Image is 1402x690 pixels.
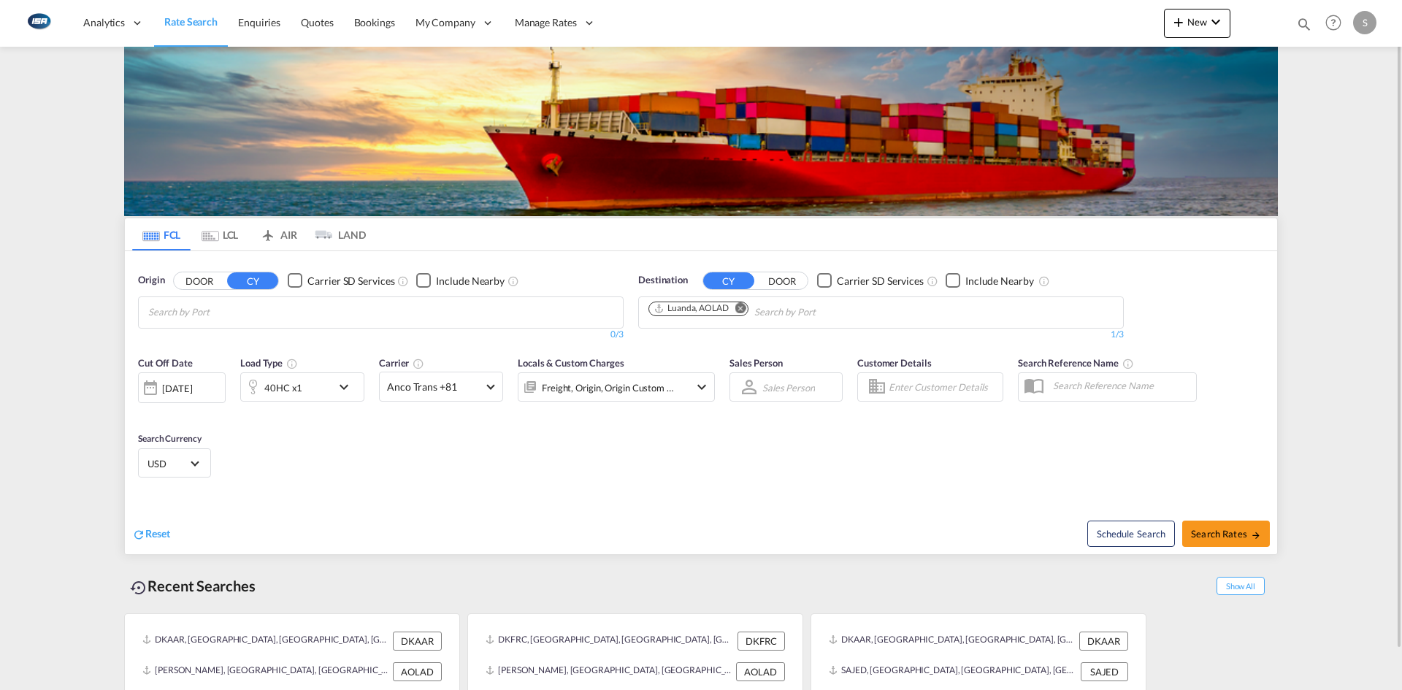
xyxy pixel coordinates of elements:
md-icon: icon-airplane [259,226,277,237]
span: USD [148,457,188,470]
md-icon: icon-refresh [132,528,145,541]
div: AOLAD [393,662,442,681]
md-select: Sales Person [761,377,816,398]
span: Analytics [83,15,125,30]
button: CY [227,272,278,289]
span: Rate Search [164,15,218,28]
span: Carrier [379,357,424,369]
div: Freight Origin Origin Custom Factory Stuffingicon-chevron-down [518,372,715,402]
button: CY [703,272,754,289]
div: SAJED [1081,662,1128,681]
div: Include Nearby [965,274,1034,288]
div: Luanda, AOLAD [654,302,729,315]
button: DOOR [174,272,225,289]
div: DKAAR, Aarhus, Denmark, Northern Europe, Europe [142,632,389,651]
button: icon-plus 400-fgNewicon-chevron-down [1164,9,1230,38]
div: icon-magnify [1296,16,1312,38]
div: SAJED, Jeddah, Saudi Arabia, Middle East, Middle East [829,662,1077,681]
div: 1/3 [638,329,1124,341]
img: LCL+%26+FCL+BACKGROUND.png [124,47,1278,216]
input: Chips input. [148,301,287,324]
md-icon: icon-chevron-down [693,378,710,396]
div: Carrier SD Services [837,274,924,288]
span: Help [1321,10,1346,35]
button: Remove [726,302,748,317]
div: OriginDOOR CY Checkbox No InkUnchecked: Search for CY (Container Yard) services for all selected ... [125,251,1277,554]
div: Freight Origin Origin Custom Factory Stuffing [542,377,675,398]
span: Anco Trans +81 [387,380,482,394]
md-icon: Unchecked: Search for CY (Container Yard) services for all selected carriers.Checked : Search for... [397,275,409,287]
span: Sales Person [729,357,783,369]
div: S [1353,11,1376,34]
span: Search Currency [138,433,202,444]
md-checkbox: Checkbox No Ink [288,273,394,288]
div: DKAAR, Aarhus, Denmark, Northern Europe, Europe [829,632,1076,651]
md-icon: icon-backup-restore [130,579,148,597]
div: AOLAD, Luanda, Angola, Central Africa, Africa [142,662,389,681]
span: Locals & Custom Charges [518,357,624,369]
div: icon-refreshReset [132,526,170,543]
div: AOLAD [736,662,785,681]
md-icon: icon-chevron-down [1207,13,1225,31]
div: DKAAR [1079,632,1128,651]
md-checkbox: Checkbox No Ink [817,273,924,288]
div: Include Nearby [436,274,505,288]
md-tab-item: LAND [307,218,366,250]
md-icon: Unchecked: Search for CY (Container Yard) services for all selected carriers.Checked : Search for... [927,275,938,287]
img: 1aa151c0c08011ec8d6f413816f9a227.png [22,7,55,39]
md-icon: Your search will be saved by the below given name [1122,358,1134,369]
span: Origin [138,273,164,288]
span: Bookings [354,16,395,28]
div: Recent Searches [124,570,261,602]
span: Customer Details [857,357,931,369]
input: Search Reference Name [1046,375,1196,396]
md-icon: The selected Trucker/Carrierwill be displayed in the rate results If the rates are from another f... [413,358,424,369]
md-tab-item: AIR [249,218,307,250]
div: Press delete to remove this chip. [654,302,732,315]
div: 0/3 [138,329,624,341]
md-datepicker: Select [138,402,149,421]
span: Search Reference Name [1018,357,1134,369]
md-select: Select Currency: $ USDUnited States Dollar [146,453,203,474]
div: [DATE] [138,372,226,403]
span: Destination [638,273,688,288]
div: Carrier SD Services [307,274,394,288]
div: 40HC x1icon-chevron-down [240,372,364,402]
md-tab-item: LCL [191,218,249,250]
md-checkbox: Checkbox No Ink [416,273,505,288]
span: Load Type [240,357,298,369]
md-icon: icon-chevron-down [335,378,360,396]
md-icon: Unchecked: Ignores neighbouring ports when fetching rates.Checked : Includes neighbouring ports w... [507,275,519,287]
md-tab-item: FCL [132,218,191,250]
div: AOLAD, Luanda, Angola, Central Africa, Africa [486,662,732,681]
md-chips-wrap: Chips container. Use arrow keys to select chips. [646,297,899,324]
md-chips-wrap: Chips container with autocompletion. Enter the text area, type text to search, and then use the u... [146,297,293,324]
div: DKFRC, Fredericia, Denmark, Northern Europe, Europe [486,632,734,651]
span: Show All [1217,577,1265,595]
button: DOOR [756,272,808,289]
input: Chips input. [754,301,893,324]
span: New [1170,16,1225,28]
input: Enter Customer Details [889,376,998,398]
span: Reset [145,527,170,540]
div: 40HC x1 [264,377,302,398]
span: My Company [415,15,475,30]
div: Help [1321,10,1353,37]
div: DKFRC [738,632,785,651]
button: Note: By default Schedule search will only considerorigin ports, destination ports and cut off da... [1087,521,1175,547]
button: Search Ratesicon-arrow-right [1182,521,1270,547]
span: Enquiries [238,16,280,28]
div: [DATE] [162,382,192,395]
md-icon: icon-magnify [1296,16,1312,32]
span: Quotes [301,16,333,28]
span: Cut Off Date [138,357,193,369]
md-icon: icon-information-outline [286,358,298,369]
md-icon: icon-plus 400-fg [1170,13,1187,31]
div: DKAAR [393,632,442,651]
md-pagination-wrapper: Use the left and right arrow keys to navigate between tabs [132,218,366,250]
span: Manage Rates [515,15,577,30]
span: Search Rates [1191,528,1261,540]
md-icon: icon-arrow-right [1251,530,1261,540]
md-icon: Unchecked: Ignores neighbouring ports when fetching rates.Checked : Includes neighbouring ports w... [1038,275,1050,287]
